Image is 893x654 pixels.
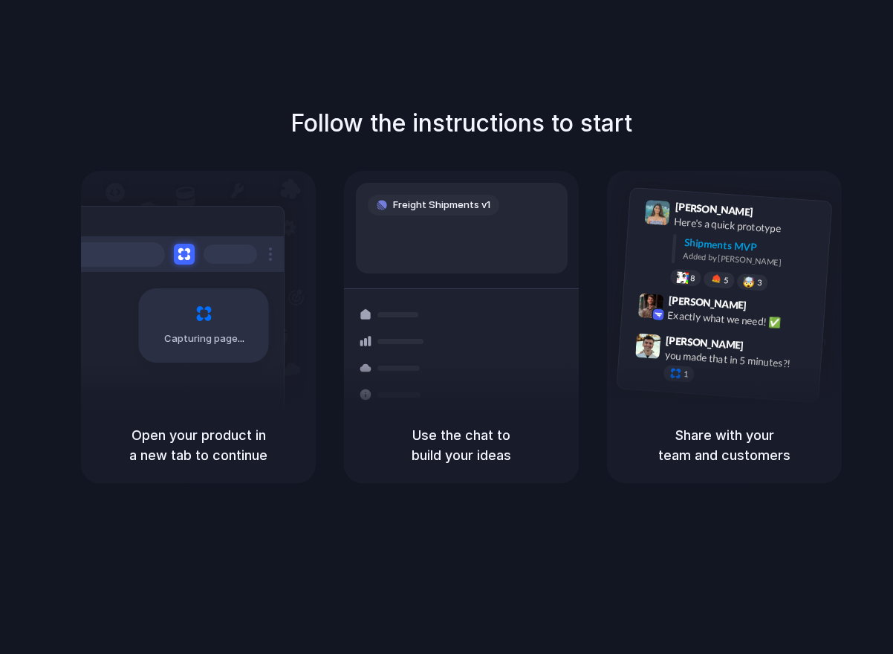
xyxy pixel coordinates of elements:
[667,307,816,332] div: Exactly what we need! ✅
[748,339,779,357] span: 9:47 AM
[668,292,747,314] span: [PERSON_NAME]
[683,250,819,271] div: Added by [PERSON_NAME]
[666,332,744,354] span: [PERSON_NAME]
[625,425,824,465] h5: Share with your team and customers
[757,279,762,287] span: 3
[99,425,298,465] h5: Open your product in a new tab to continue
[362,425,561,465] h5: Use the chat to build your ideas
[690,274,695,282] span: 8
[393,198,490,213] span: Freight Shipments v1
[664,347,813,372] div: you made that in 5 minutes?!
[290,106,632,141] h1: Follow the instructions to start
[674,214,822,239] div: Here's a quick prototype
[751,299,782,317] span: 9:42 AM
[164,331,247,346] span: Capturing page
[675,198,753,220] span: [PERSON_NAME]
[743,276,756,288] div: 🤯
[758,206,788,224] span: 9:41 AM
[683,235,821,259] div: Shipments MVP
[724,276,729,285] span: 5
[683,370,689,378] span: 1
